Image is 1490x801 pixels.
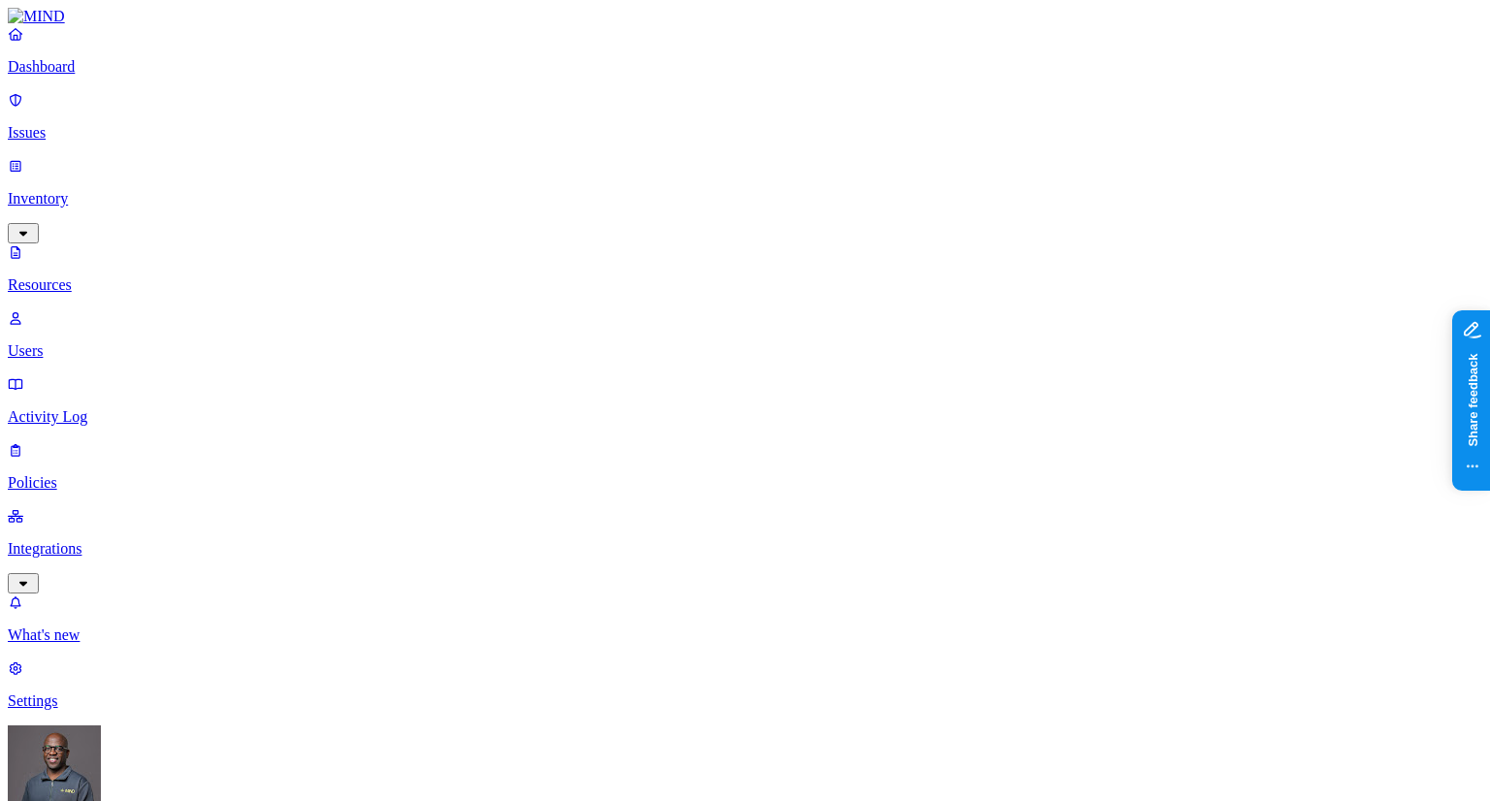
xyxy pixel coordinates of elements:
p: Users [8,342,1482,360]
p: What's new [8,626,1482,644]
p: Issues [8,124,1482,142]
a: Dashboard [8,25,1482,76]
a: Issues [8,91,1482,142]
p: Policies [8,474,1482,492]
a: Inventory [8,157,1482,240]
img: MIND [8,8,65,25]
a: Activity Log [8,375,1482,426]
p: Integrations [8,540,1482,558]
p: Settings [8,692,1482,710]
a: Resources [8,243,1482,294]
a: Integrations [8,507,1482,591]
p: Activity Log [8,408,1482,426]
a: MIND [8,8,1482,25]
a: What's new [8,593,1482,644]
p: Inventory [8,190,1482,208]
a: Settings [8,659,1482,710]
a: Users [8,309,1482,360]
p: Dashboard [8,58,1482,76]
p: Resources [8,276,1482,294]
a: Policies [8,441,1482,492]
